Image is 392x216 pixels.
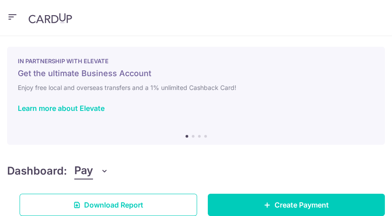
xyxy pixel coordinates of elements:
a: Download Report [20,194,197,216]
button: Pay [74,163,109,179]
span: Download Report [84,200,143,210]
a: Create Payment [208,194,385,216]
h4: Dashboard: [7,163,67,179]
h5: Get the ultimate Business Account [18,68,374,79]
a: Learn more about Elevate [18,104,105,113]
h6: Enjoy free local and overseas transfers and a 1% unlimited Cashback Card! [18,82,374,93]
p: IN PARTNERSHIP WITH ELEVATE [18,57,374,65]
span: Create Payment [275,200,329,210]
span: Help [20,6,38,14]
span: Pay [74,163,93,179]
img: CardUp [28,13,72,24]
